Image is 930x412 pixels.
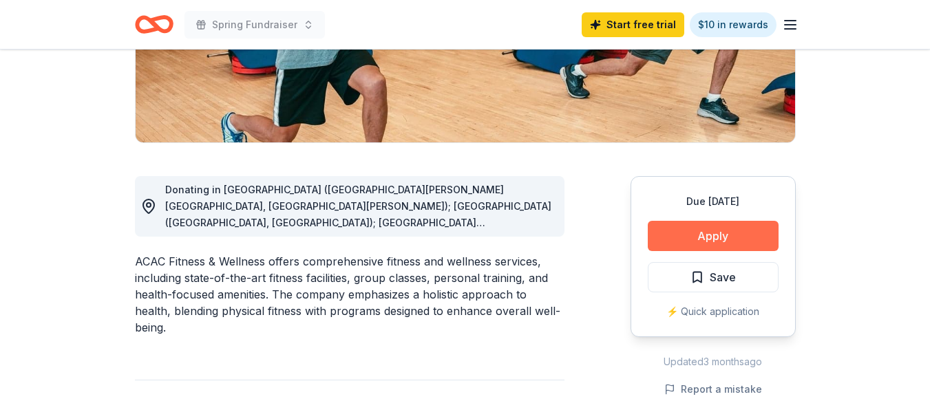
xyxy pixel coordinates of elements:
button: Apply [648,221,779,251]
span: Donating in [GEOGRAPHIC_DATA] ([GEOGRAPHIC_DATA][PERSON_NAME][GEOGRAPHIC_DATA], [GEOGRAPHIC_DATA]... [165,184,551,261]
a: Start free trial [582,12,684,37]
button: Save [648,262,779,292]
button: Report a mistake [664,381,762,398]
span: Spring Fundraiser [212,17,297,33]
a: Home [135,8,173,41]
div: Updated 3 months ago [631,354,796,370]
div: ⚡️ Quick application [648,303,779,320]
div: ACAC Fitness & Wellness offers comprehensive fitness and wellness services, including state-of-th... [135,253,564,336]
button: Spring Fundraiser [184,11,325,39]
span: Save [710,268,736,286]
a: $10 in rewards [690,12,776,37]
div: Due [DATE] [648,193,779,210]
